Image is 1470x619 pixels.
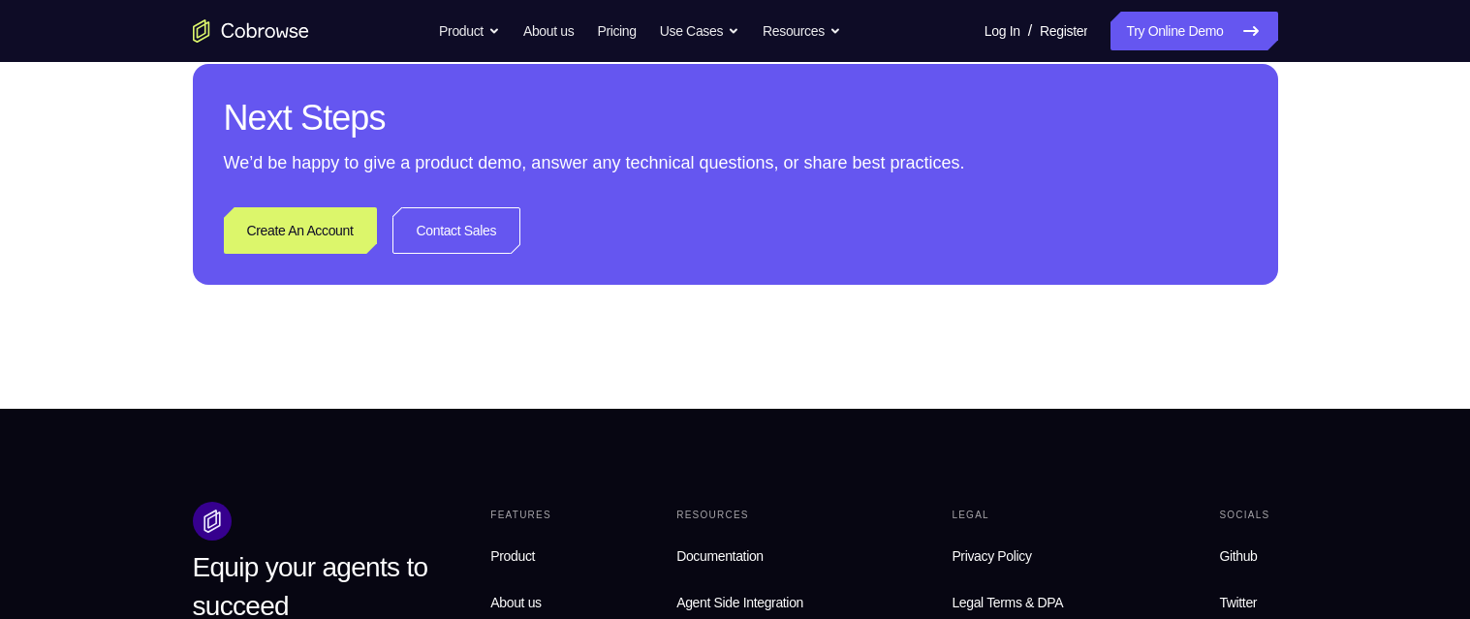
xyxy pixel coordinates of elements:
[1211,502,1277,529] div: Socials
[952,595,1063,610] span: Legal Terms & DPA
[1028,19,1032,43] span: /
[985,12,1020,50] a: Log In
[676,591,828,614] span: Agent Side Integration
[178,501,550,516] p: Don't have an account?
[224,207,377,254] a: Create An Account
[178,222,550,261] button: Sign in
[314,317,446,336] div: Sign in with Google
[328,502,465,515] a: Create a new account
[1219,548,1257,564] span: Github
[490,548,535,564] span: Product
[660,12,739,50] button: Use Cases
[490,595,541,610] span: About us
[190,185,539,204] input: Enter your email
[669,537,835,575] a: Documentation
[307,410,454,429] div: Sign in with Intercom
[178,354,550,392] button: Sign in with GitHub
[944,537,1103,575] a: Privacy Policy
[763,12,841,50] button: Resources
[178,447,550,485] button: Sign in with Zendesk
[224,95,1247,141] h2: Next Steps
[178,133,550,160] h1: Sign in to your account
[676,548,764,564] span: Documentation
[309,456,452,476] div: Sign in with Zendesk
[1211,537,1277,575] a: Github
[315,363,446,383] div: Sign in with GitHub
[392,207,521,254] a: Contact Sales
[483,537,559,575] a: Product
[224,149,1247,176] p: We’d be happy to give a product demo, answer any technical questions, or share best practices.
[1110,12,1277,50] a: Try Online Demo
[483,502,559,529] div: Features
[944,502,1103,529] div: Legal
[523,12,574,50] a: About us
[952,548,1031,564] span: Privacy Policy
[1040,12,1087,50] a: Register
[193,19,309,43] a: Go to the home page
[178,307,550,346] button: Sign in with Google
[178,400,550,439] button: Sign in with Intercom
[439,12,500,50] button: Product
[355,277,375,293] p: or
[669,502,835,529] div: Resources
[1219,595,1257,610] span: Twitter
[597,12,636,50] a: Pricing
